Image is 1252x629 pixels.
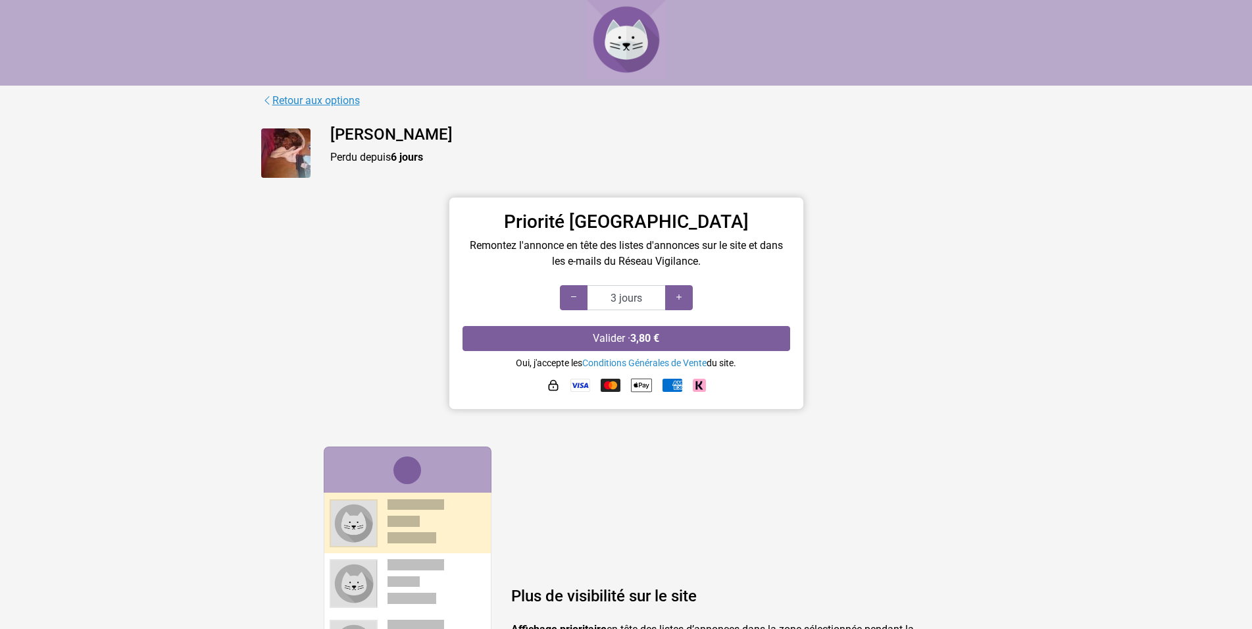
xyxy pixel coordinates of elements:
[330,150,991,165] p: Perdu depuis
[630,332,659,344] strong: 3,80 €
[463,211,790,233] h3: Priorité [GEOGRAPHIC_DATA]
[391,151,423,163] strong: 6 jours
[511,587,929,606] h4: Plus de visibilité sur le site
[570,379,590,392] img: Visa
[582,358,707,368] a: Conditions Générales de Vente
[463,326,790,351] button: Valider ·3,80 €
[330,125,991,144] h4: [PERSON_NAME]
[601,379,620,392] img: Mastercard
[547,379,560,392] img: HTTPS : paiement sécurisé
[261,92,361,109] a: Retour aux options
[663,379,682,392] img: American Express
[693,379,706,392] img: Klarna
[463,238,790,269] p: Remontez l'annonce en tête des listes d'annonces sur le site et dans les e-mails du Réseau Vigila...
[516,358,736,368] small: Oui, j'accepte les du site.
[631,375,652,396] img: Apple Pay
